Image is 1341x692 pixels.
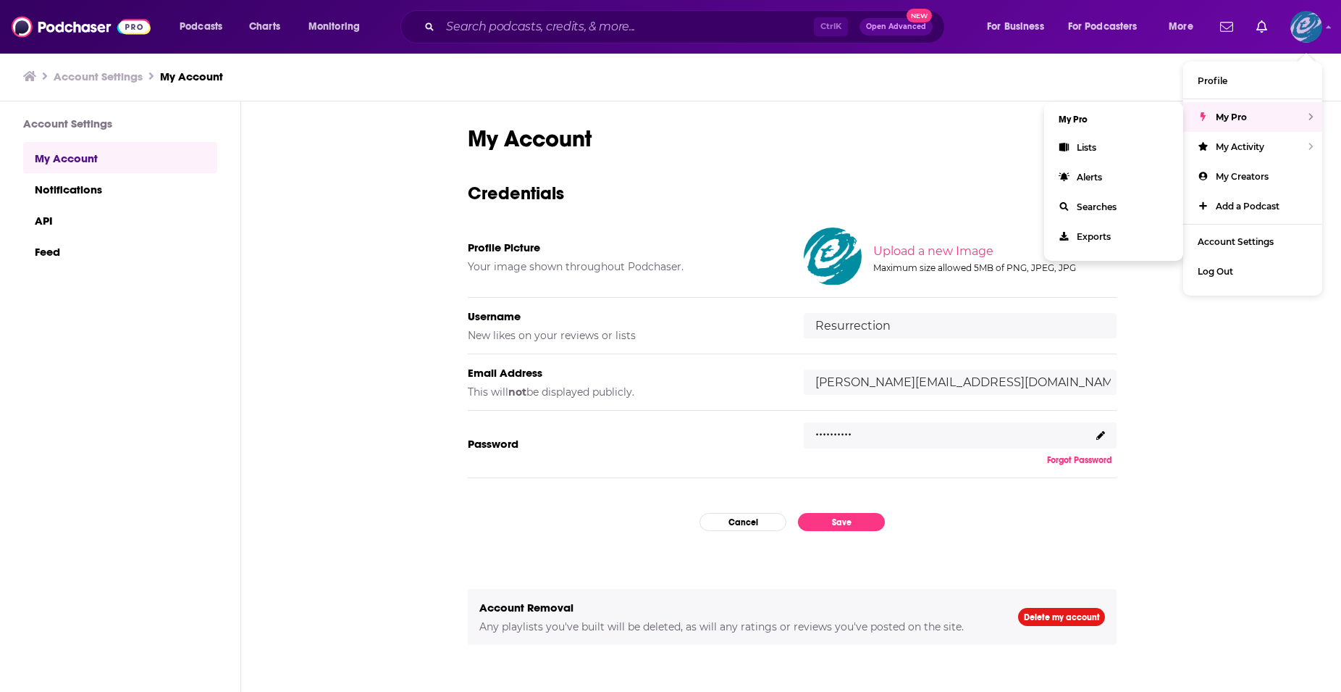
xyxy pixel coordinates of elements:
[440,15,814,38] input: Search podcasts, credits, & more...
[1290,11,1322,43] img: User Profile
[468,309,781,323] h5: Username
[479,601,995,614] h5: Account Removal
[479,620,995,633] h5: Any playlists you've built will be deleted, as will any ratings or reviews you've posted on the s...
[23,173,217,204] a: Notifications
[23,235,217,267] a: Feed
[1059,15,1159,38] button: open menu
[866,23,926,30] span: Open Advanced
[12,13,151,41] img: Podchaser - Follow, Share and Rate Podcasts
[23,204,217,235] a: API
[468,437,781,451] h5: Password
[1159,15,1211,38] button: open menu
[1183,66,1322,96] a: Profile
[468,260,781,273] h5: Your image shown throughout Podchaser.
[1183,191,1322,221] a: Add a Podcast
[804,228,862,285] img: Your profile image
[23,142,217,173] a: My Account
[468,182,1117,204] h3: Credentials
[1198,266,1233,277] span: Log Out
[180,17,222,37] span: Podcasts
[308,17,360,37] span: Monitoring
[1198,75,1227,86] span: Profile
[1216,141,1264,152] span: My Activity
[859,18,933,36] button: Open AdvancedNew
[1290,11,1322,43] button: Show profile menu
[298,15,379,38] button: open menu
[169,15,241,38] button: open menu
[468,241,781,254] h5: Profile Picture
[907,9,933,22] span: New
[699,513,786,531] button: Cancel
[1018,608,1105,626] a: Delete my account
[468,366,781,380] h5: Email Address
[1043,454,1117,466] button: Forgot Password
[1216,112,1247,122] span: My Pro
[873,262,1114,273] div: Maximum size allowed 5MB of PNG, JPEG, JPG
[1290,11,1322,43] span: Logged in as Resurrection
[814,17,848,36] span: Ctrl K
[1183,162,1322,191] a: My Creators
[54,70,143,83] a: Account Settings
[468,329,781,342] h5: New likes on your reviews or lists
[1250,14,1273,39] a: Show notifications dropdown
[160,70,223,83] a: My Account
[508,385,526,399] b: not
[1214,14,1239,39] a: Show notifications dropdown
[240,15,289,38] a: Charts
[1169,17,1193,37] span: More
[815,419,852,440] p: ..........
[987,17,1044,37] span: For Business
[23,117,217,130] h3: Account Settings
[414,10,959,43] div: Search podcasts, credits, & more...
[468,125,1117,153] h1: My Account
[468,385,781,399] h5: This will be displayed publicly.
[1068,17,1138,37] span: For Podcasters
[1183,62,1322,296] ul: Show profile menu
[977,15,1062,38] button: open menu
[804,370,1117,395] input: email
[798,513,885,531] button: Save
[804,313,1117,338] input: username
[1198,236,1274,247] span: Account Settings
[1216,201,1279,212] span: Add a Podcast
[1216,171,1269,182] span: My Creators
[1183,227,1322,257] a: Account Settings
[249,17,280,37] span: Charts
